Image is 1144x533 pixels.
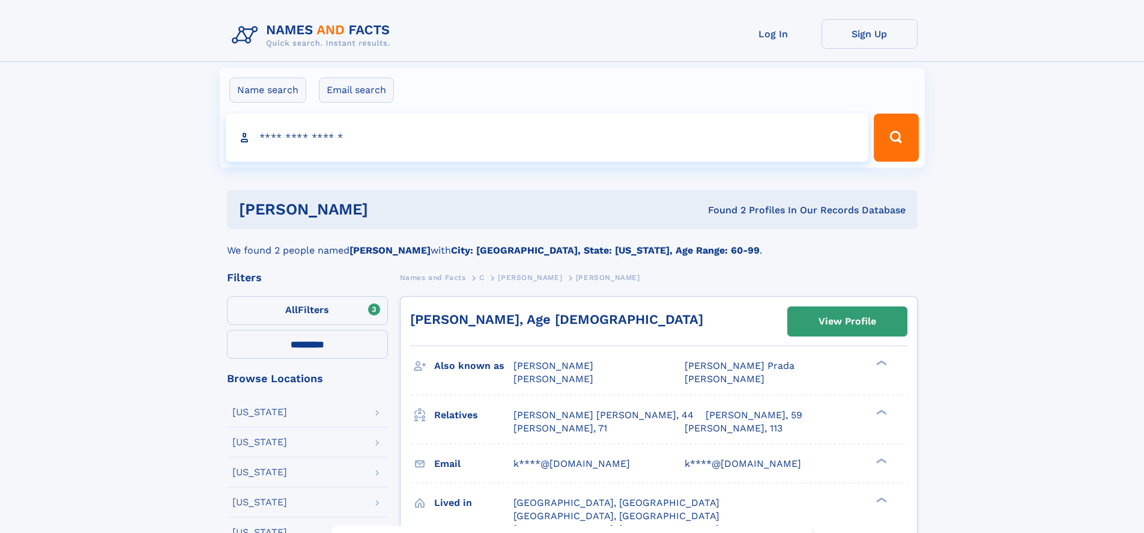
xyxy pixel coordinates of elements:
[400,270,466,285] a: Names and Facts
[319,78,394,103] label: Email search
[227,373,388,384] div: Browse Locations
[227,272,388,283] div: Filters
[479,273,485,282] span: C
[788,307,907,336] a: View Profile
[479,270,485,285] a: C
[434,493,513,513] h3: Lived in
[226,114,869,162] input: search input
[685,373,764,385] span: [PERSON_NAME]
[513,497,719,508] span: [GEOGRAPHIC_DATA], [GEOGRAPHIC_DATA]
[513,360,593,371] span: [PERSON_NAME]
[513,422,607,435] a: [PERSON_NAME], 71
[229,78,306,103] label: Name search
[227,229,918,258] div: We found 2 people named with .
[576,273,640,282] span: [PERSON_NAME]
[410,312,703,327] a: [PERSON_NAME], Age [DEMOGRAPHIC_DATA]
[873,496,888,504] div: ❯
[822,19,918,49] a: Sign Up
[513,373,593,385] span: [PERSON_NAME]
[232,468,287,477] div: [US_STATE]
[227,19,400,52] img: Logo Names and Facts
[513,510,719,522] span: [GEOGRAPHIC_DATA], [GEOGRAPHIC_DATA]
[874,114,918,162] button: Search Button
[232,498,287,507] div: [US_STATE]
[498,273,562,282] span: [PERSON_NAME]
[725,19,822,49] a: Log In
[232,437,287,447] div: [US_STATE]
[685,360,794,371] span: [PERSON_NAME] Prada
[498,270,562,285] a: [PERSON_NAME]
[873,457,888,464] div: ❯
[873,359,888,367] div: ❯
[434,454,513,474] h3: Email
[227,296,388,325] label: Filters
[819,308,876,335] div: View Profile
[873,408,888,416] div: ❯
[706,409,802,422] a: [PERSON_NAME], 59
[513,409,694,422] a: [PERSON_NAME] [PERSON_NAME], 44
[239,202,538,217] h1: [PERSON_NAME]
[232,407,287,417] div: [US_STATE]
[451,245,760,256] b: City: [GEOGRAPHIC_DATA], State: [US_STATE], Age Range: 60-99
[434,405,513,425] h3: Relatives
[350,245,431,256] b: [PERSON_NAME]
[538,204,906,217] div: Found 2 Profiles In Our Records Database
[434,356,513,376] h3: Also known as
[685,422,782,435] a: [PERSON_NAME], 113
[285,304,298,315] span: All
